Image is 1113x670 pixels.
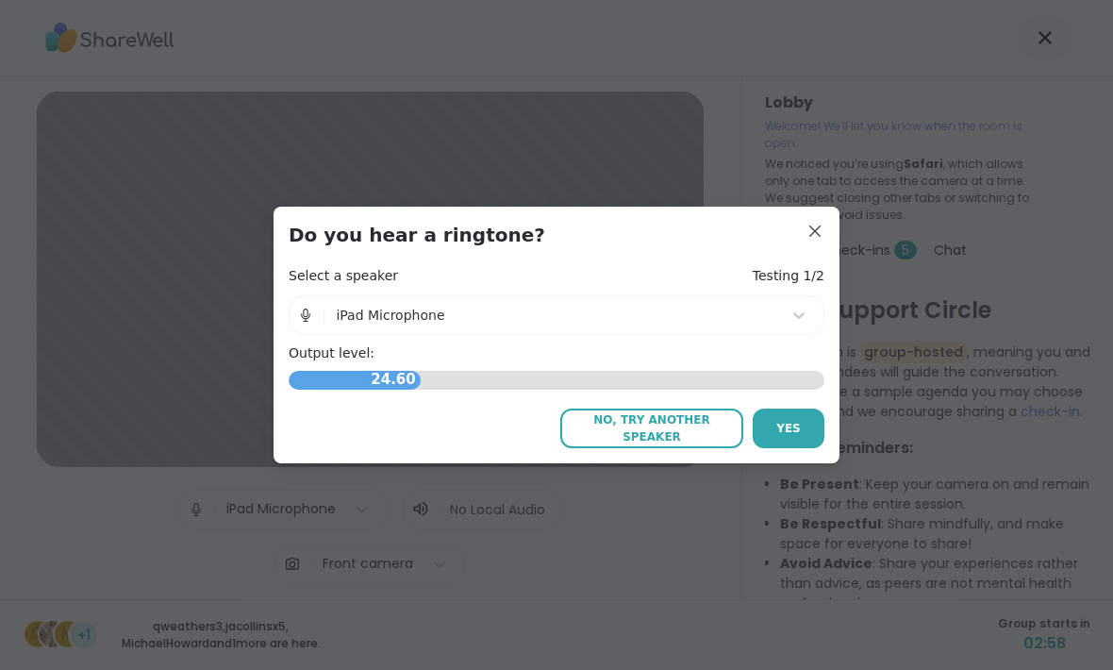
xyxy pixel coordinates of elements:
[336,306,772,326] div: iPad Microphone
[366,364,420,395] span: 24.60
[297,296,314,334] img: Microphone
[753,409,824,448] button: Yes
[289,267,398,286] h4: Select a speaker
[570,411,734,445] span: No, try another speaker
[322,296,326,334] span: |
[753,267,824,286] h4: Testing 1/2
[289,222,824,248] h3: Do you hear a ringtone?
[776,420,801,437] span: Yes
[289,344,824,363] h4: Output level:
[560,409,743,448] button: No, try another speaker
